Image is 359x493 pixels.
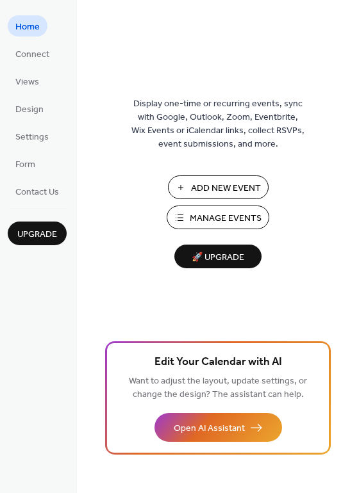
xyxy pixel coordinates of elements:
[191,182,261,195] span: Add New Event
[15,131,49,144] span: Settings
[15,76,39,89] span: Views
[8,125,56,147] a: Settings
[167,206,269,229] button: Manage Events
[15,186,59,199] span: Contact Us
[8,181,67,202] a: Contact Us
[154,353,282,371] span: Edit Your Calendar with AI
[8,70,47,92] a: Views
[8,43,57,64] a: Connect
[8,98,51,119] a: Design
[182,249,254,266] span: 🚀 Upgrade
[190,212,262,225] span: Manage Events
[8,15,47,36] a: Home
[8,153,43,174] a: Form
[15,20,40,34] span: Home
[168,175,269,199] button: Add New Event
[154,413,282,442] button: Open AI Assistant
[15,103,44,117] span: Design
[15,158,35,172] span: Form
[8,222,67,245] button: Upgrade
[17,228,57,241] span: Upgrade
[15,48,49,61] span: Connect
[174,245,262,268] button: 🚀 Upgrade
[131,97,305,151] span: Display one-time or recurring events, sync with Google, Outlook, Zoom, Eventbrite, Wix Events or ...
[129,373,307,403] span: Want to adjust the layout, update settings, or change the design? The assistant can help.
[174,422,245,435] span: Open AI Assistant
